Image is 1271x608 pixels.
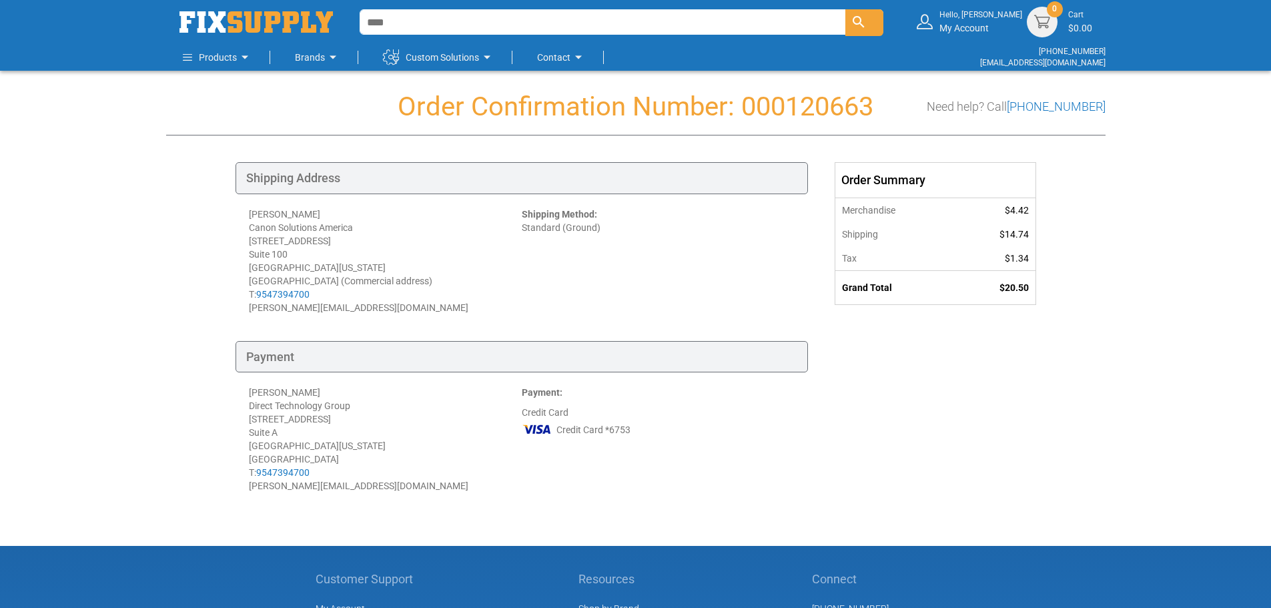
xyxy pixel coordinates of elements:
[980,58,1106,67] a: [EMAIL_ADDRESS][DOMAIN_NAME]
[179,11,333,33] a: store logo
[256,289,310,300] a: 9547394700
[999,282,1029,293] span: $20.50
[383,44,495,71] a: Custom Solutions
[166,92,1106,121] h1: Order Confirmation Number: 000120663
[179,11,333,33] img: Fix Industrial Supply
[249,208,522,314] div: [PERSON_NAME] Canon Solutions America [STREET_ADDRESS] Suite 100 [GEOGRAPHIC_DATA][US_STATE] [GEO...
[939,9,1022,21] small: Hello, [PERSON_NAME]
[1052,3,1057,15] span: 0
[522,209,597,220] strong: Shipping Method:
[999,229,1029,240] span: $14.74
[1068,9,1092,21] small: Cart
[236,341,808,373] div: Payment
[316,573,420,586] h5: Customer Support
[1068,23,1092,33] span: $0.00
[256,467,310,478] a: 9547394700
[1007,99,1106,113] a: [PHONE_NUMBER]
[295,44,341,71] a: Brands
[522,386,795,493] div: Credit Card
[835,222,957,246] th: Shipping
[812,573,956,586] h5: Connect
[236,162,808,194] div: Shipping Address
[578,573,654,586] h5: Resources
[835,163,1035,198] div: Order Summary
[927,100,1106,113] h3: Need help? Call
[842,282,892,293] strong: Grand Total
[249,386,522,493] div: [PERSON_NAME] Direct Technology Group [STREET_ADDRESS] Suite A [GEOGRAPHIC_DATA][US_STATE] [GEOGR...
[1005,205,1029,216] span: $4.42
[183,44,253,71] a: Products
[522,387,562,398] strong: Payment:
[939,9,1022,34] div: My Account
[522,208,795,314] div: Standard (Ground)
[556,423,630,436] span: Credit Card *6753
[1039,47,1106,56] a: [PHONE_NUMBER]
[835,246,957,271] th: Tax
[1005,253,1029,264] span: $1.34
[835,198,957,222] th: Merchandise
[522,419,552,439] img: VI
[537,44,586,71] a: Contact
